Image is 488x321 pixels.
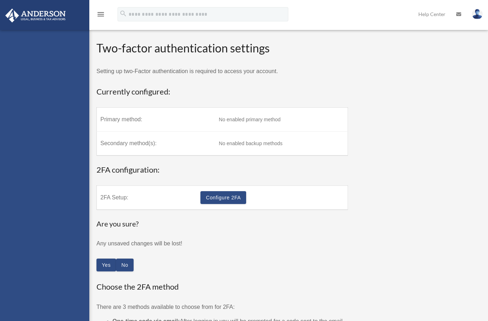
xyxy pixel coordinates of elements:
p: Any unsaved changes will be lost! [96,239,250,249]
td: No enabled backup methods [215,131,348,156]
button: Close this dialog window [116,259,134,271]
td: No enabled primary method [215,107,348,131]
h3: 2FA configuration: [96,164,348,175]
h4: Are you sure? [96,219,250,229]
label: Secondary method(s): [100,138,212,149]
img: User Pic [472,9,483,19]
p: Setting up two-Factor authentication is required to access your account. [96,66,348,76]
img: Anderson Advisors Platinum Portal [3,9,68,22]
i: menu [96,10,105,19]
i: search [119,10,127,17]
button: Close this dialog window and the wizard [96,259,116,271]
h2: Two-factor authentication settings [96,40,348,56]
a: menu [96,12,105,19]
h3: Currently configured: [96,86,348,97]
a: Configure 2FA [200,191,246,204]
h3: Choose the 2FA method [96,281,348,292]
label: 2FA Setup: [100,192,193,203]
label: Primary method: [100,114,212,125]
